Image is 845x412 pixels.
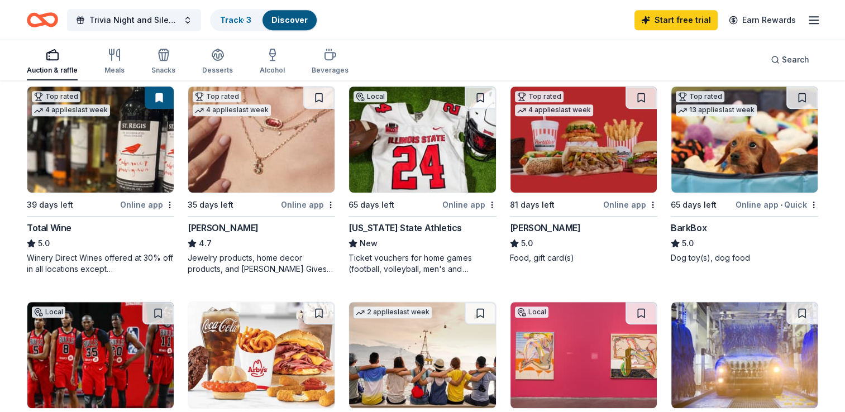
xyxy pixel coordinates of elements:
[27,221,71,234] div: Total Wine
[671,302,818,408] img: Image for Waterway Carwash
[199,237,212,250] span: 4.7
[104,66,125,75] div: Meals
[671,86,818,264] a: Image for BarkBoxTop rated13 applieslast week65 days leftOnline app•QuickBarkBox5.0Dog toy(s), do...
[354,91,387,102] div: Local
[32,91,80,102] div: Top rated
[188,198,233,212] div: 35 days left
[27,44,78,80] button: Auction & raffle
[27,252,174,275] div: Winery Direct Wines offered at 30% off in all locations except [GEOGRAPHIC_DATA], [GEOGRAPHIC_DAT...
[510,302,657,408] img: Image for Museum of Contemporary Art Chicago
[188,87,335,193] img: Image for Kendra Scott
[38,237,50,250] span: 5.0
[188,302,335,408] img: Image for Arby's by DRM Inc.
[27,7,58,33] a: Home
[634,10,718,30] a: Start free trial
[671,221,706,234] div: BarkBox
[188,221,259,234] div: [PERSON_NAME]
[780,200,782,209] span: •
[510,252,657,264] div: Food, gift card(s)
[188,86,335,275] a: Image for Kendra ScottTop rated4 applieslast week35 days leftOnline app[PERSON_NAME]4.7Jewelry pr...
[193,104,271,116] div: 4 applies last week
[260,66,285,75] div: Alcohol
[27,198,73,212] div: 39 days left
[510,221,581,234] div: [PERSON_NAME]
[27,66,78,75] div: Auction & raffle
[515,306,548,318] div: Local
[671,252,818,264] div: Dog toy(s), dog food
[510,87,657,193] img: Image for Portillo's
[312,66,348,75] div: Beverages
[202,66,233,75] div: Desserts
[281,198,335,212] div: Online app
[104,44,125,80] button: Meals
[27,87,174,193] img: Image for Total Wine
[27,86,174,275] a: Image for Total WineTop rated4 applieslast week39 days leftOnline appTotal Wine5.0Winery Direct W...
[312,44,348,80] button: Beverages
[349,302,495,408] img: Image for Let's Roam
[676,91,724,102] div: Top rated
[210,9,318,31] button: Track· 3Discover
[151,44,175,80] button: Snacks
[348,198,394,212] div: 65 days left
[442,198,497,212] div: Online app
[348,221,462,234] div: [US_STATE] State Athletics
[360,237,378,250] span: New
[762,49,818,71] button: Search
[682,237,694,250] span: 5.0
[671,87,818,193] img: Image for BarkBox
[27,302,174,408] img: Image for Windy City Bulls
[193,91,241,102] div: Top rated
[348,86,496,275] a: Image for Illinois State AthleticsLocal65 days leftOnline app[US_STATE] State AthleticsNewTicket ...
[120,198,174,212] div: Online app
[510,198,555,212] div: 81 days left
[220,15,251,25] a: Track· 3
[151,66,175,75] div: Snacks
[671,198,717,212] div: 65 days left
[349,87,495,193] img: Image for Illinois State Athletics
[188,252,335,275] div: Jewelry products, home decor products, and [PERSON_NAME] Gives Back event in-store or online (or ...
[348,252,496,275] div: Ticket vouchers for home games (football, volleyball, men's and women's basketball)
[32,306,65,318] div: Local
[515,91,564,102] div: Top rated
[89,13,179,27] span: Trivia Night and Silent Auction
[521,237,533,250] span: 5.0
[354,306,432,318] div: 2 applies last week
[260,44,285,80] button: Alcohol
[515,104,593,116] div: 4 applies last week
[782,53,809,66] span: Search
[676,104,757,116] div: 13 applies last week
[271,15,308,25] a: Discover
[32,104,110,116] div: 4 applies last week
[202,44,233,80] button: Desserts
[603,198,657,212] div: Online app
[67,9,201,31] button: Trivia Night and Silent Auction
[510,86,657,264] a: Image for Portillo'sTop rated4 applieslast week81 days leftOnline app[PERSON_NAME]5.0Food, gift c...
[722,10,803,30] a: Earn Rewards
[736,198,818,212] div: Online app Quick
